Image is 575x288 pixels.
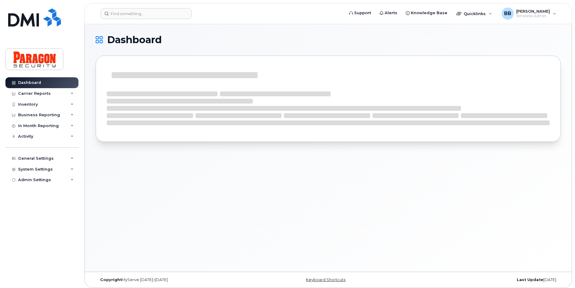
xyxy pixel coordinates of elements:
a: Keyboard Shortcuts [306,277,345,282]
strong: Last Update [517,277,543,282]
div: MyServe [DATE]–[DATE] [96,277,251,282]
div: [DATE] [406,277,561,282]
span: Dashboard [107,35,162,44]
strong: Copyright [100,277,122,282]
